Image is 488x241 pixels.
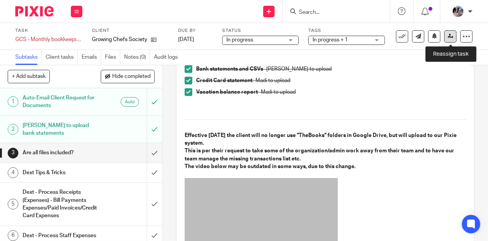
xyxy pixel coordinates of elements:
a: Emails [82,50,101,65]
h1: Dext - Process Receipts (Expenses) - Bill Payments Expenses/Paid Invoices/Credit Card Expenses [23,187,100,221]
button: Hide completed [101,70,155,83]
strong: The video below may be outdated in some ways, due to this change. [185,164,355,169]
div: 4 [8,167,18,178]
h1: Dext Tips & Tricks [23,167,100,178]
a: Files [105,50,120,65]
label: Due by [178,28,213,34]
p: - [PERSON_NAME] to upload [196,65,466,73]
h1: Are all files included? [23,147,100,158]
h1: [PERSON_NAME] to upload bank statements [23,120,100,139]
span: Hide completed [112,74,151,80]
p: Growing Chefs Society [92,36,147,43]
input: Search [298,9,367,16]
span: [DATE] [178,37,194,42]
span: In progress [226,37,253,43]
h1: Auto-Email Client Request for Documents [23,92,100,112]
div: Auto [121,97,139,107]
strong: Vacation balance report [196,89,258,95]
strong: Effective [DATE] the client will no longer use "TheBooks" folders in Google Drive, but will uploa... [185,133,458,146]
div: 3 [8,148,18,158]
label: Status [222,28,299,34]
strong: This is per their request to take some of the organization/admin work away from their team and to... [185,148,455,161]
a: Subtasks [15,50,42,65]
label: Tags [308,28,385,34]
div: 5 [8,199,18,210]
img: Pixie [15,6,54,17]
strong: Bank statements and CSVs [196,66,263,72]
img: Screen%20Shot%202020-06-25%20at%209.49.30%20AM.png [452,5,464,18]
div: 2 [8,124,18,135]
a: Notes (0) [124,50,150,65]
span: In progress + 1 [313,37,348,43]
p: - Madi to upload [196,77,466,84]
p: - Madi to upload [196,88,466,96]
a: Audit logs [154,50,182,65]
button: + Add subtask [8,70,50,83]
label: Client [92,28,169,34]
div: GCS - Monthly bookkeeping - September [15,36,82,43]
label: Task [15,28,82,34]
a: Client tasks [46,50,78,65]
div: 1 [8,96,18,107]
strong: Credit Card statement [196,78,252,83]
div: 6 [8,230,18,241]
